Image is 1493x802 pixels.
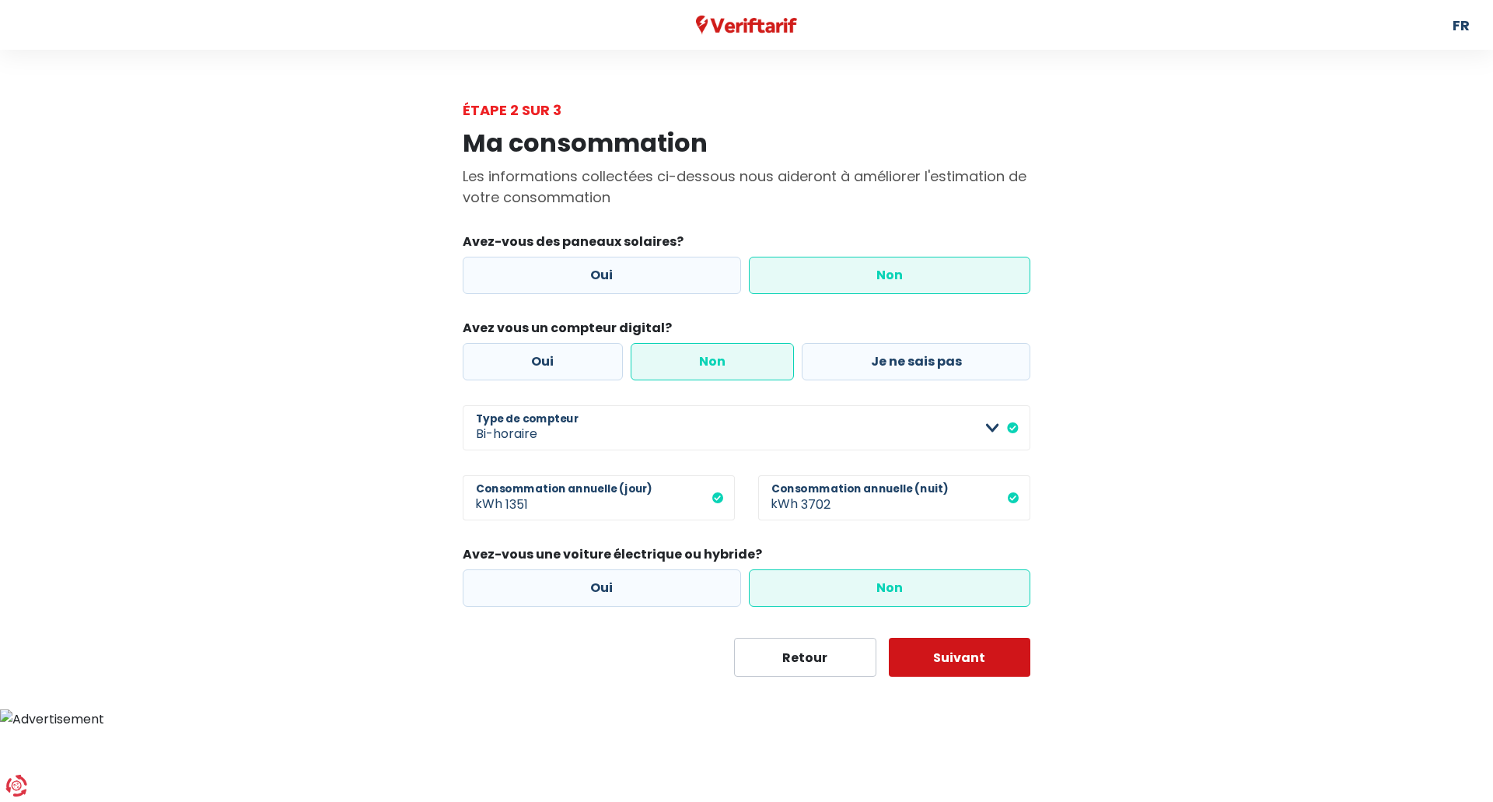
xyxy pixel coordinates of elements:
[463,233,1030,257] legend: Avez-vous des paneaux solaires?
[463,257,741,294] label: Oui
[749,257,1031,294] label: Non
[463,319,1030,343] legend: Avez vous un compteur digital?
[463,569,741,607] label: Oui
[463,475,505,520] span: kWh
[749,569,1031,607] label: Non
[889,638,1031,677] button: Suivant
[463,100,1030,121] div: Étape 2 sur 3
[463,166,1030,208] p: Les informations collectées ci-dessous nous aideront à améliorer l'estimation de votre consommation
[463,128,1030,158] h1: Ma consommation
[802,343,1030,380] label: Je ne sais pas
[734,638,876,677] button: Retour
[696,16,798,35] img: Veriftarif logo
[631,343,795,380] label: Non
[463,545,1030,569] legend: Avez-vous une voiture électrique ou hybride?
[463,343,623,380] label: Oui
[758,475,801,520] span: kWh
